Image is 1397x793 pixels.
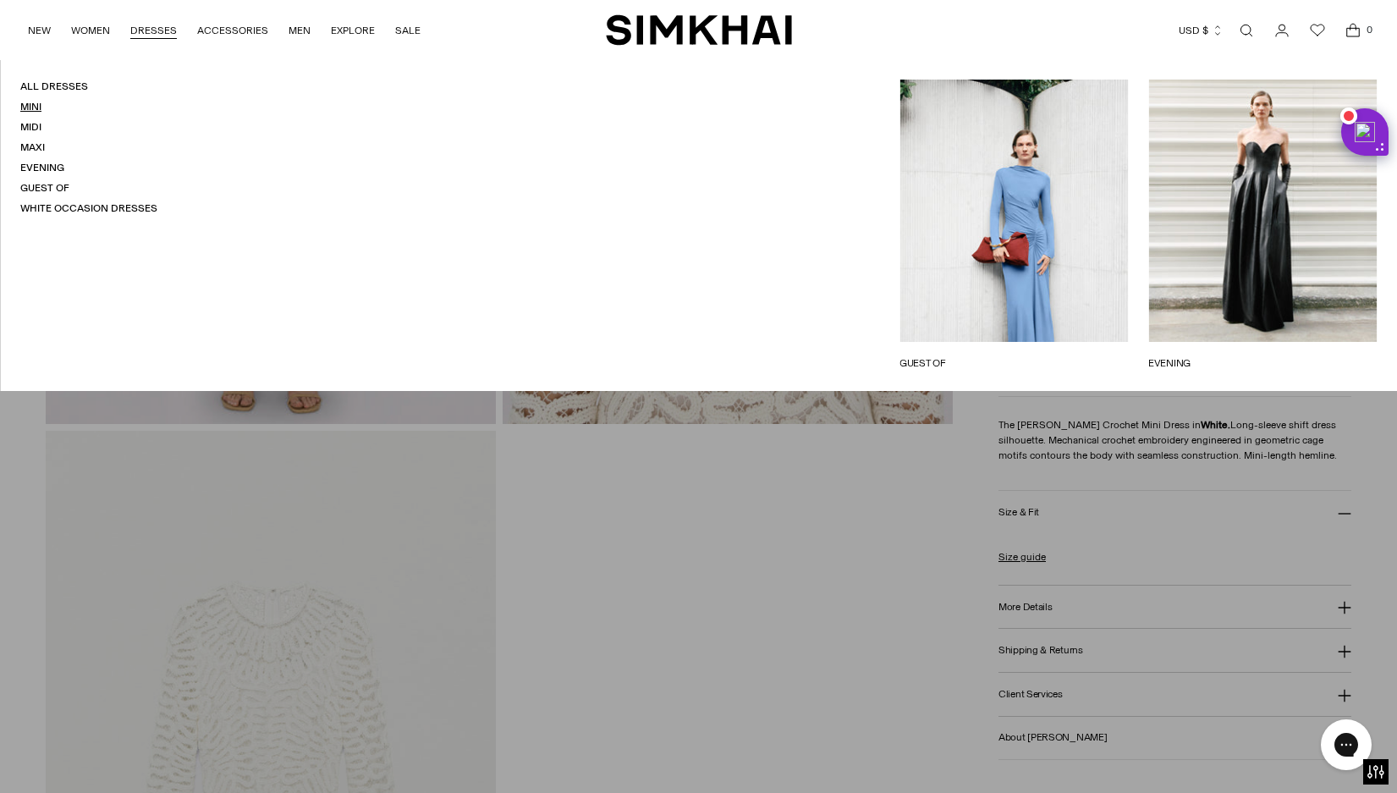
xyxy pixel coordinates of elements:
[331,12,375,49] a: EXPLORE
[1179,12,1224,49] button: USD $
[130,12,177,49] a: DRESSES
[1312,713,1380,776] iframe: Gorgias live chat messenger
[1265,14,1299,47] a: Go to the account page
[395,12,421,49] a: SALE
[1336,14,1370,47] a: Open cart modal
[197,12,268,49] a: ACCESSORIES
[1229,14,1263,47] a: Open search modal
[28,12,51,49] a: NEW
[289,12,311,49] a: MEN
[1361,22,1377,37] span: 0
[1301,14,1334,47] a: Wishlist
[14,729,170,779] iframe: Sign Up via Text for Offers
[606,14,792,47] a: SIMKHAI
[71,12,110,49] a: WOMEN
